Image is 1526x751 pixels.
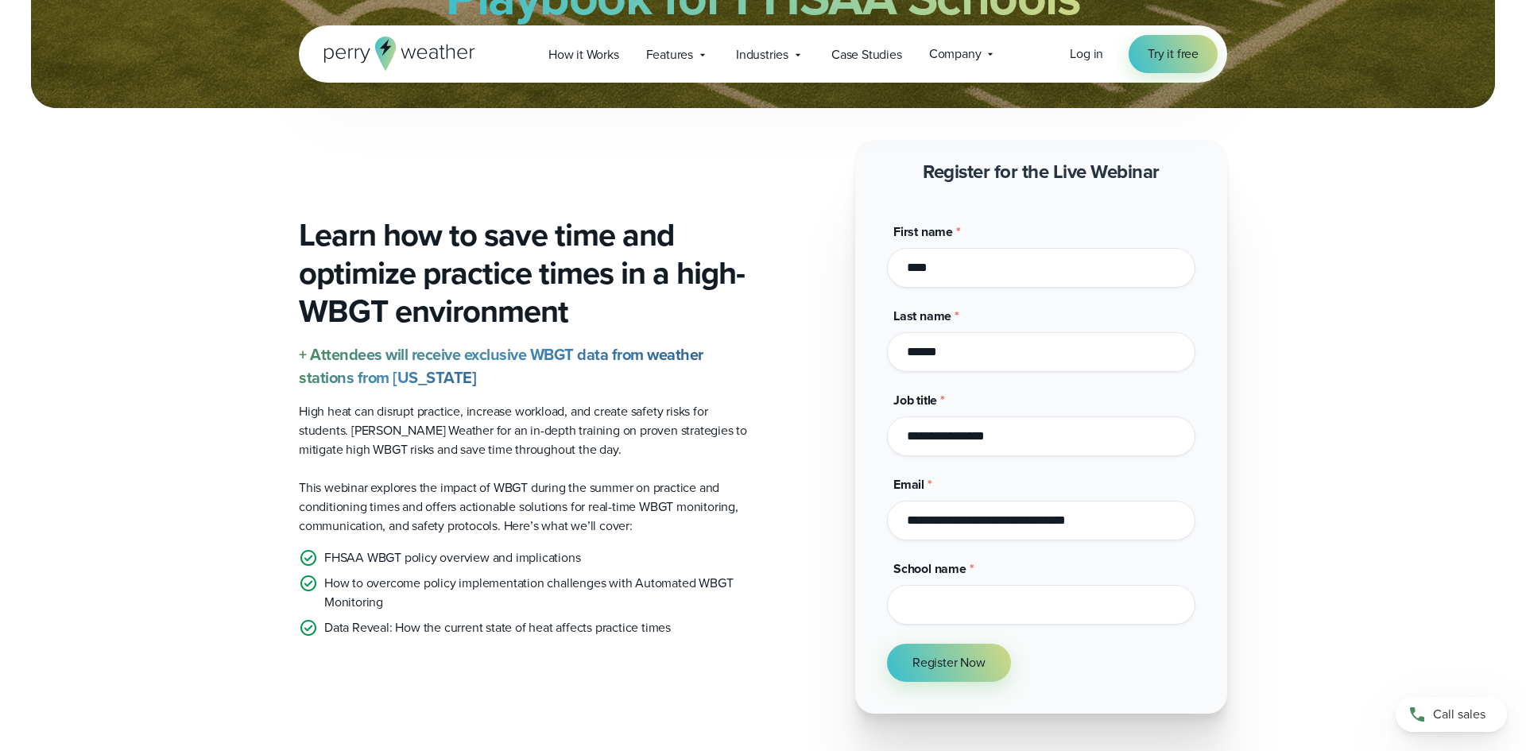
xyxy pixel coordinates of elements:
a: Call sales [1396,697,1507,732]
span: Call sales [1433,705,1485,724]
span: Company [929,45,982,64]
span: Try it free [1148,45,1199,64]
span: Email [893,475,924,494]
h3: Learn how to save time and optimize practice times in a high-WBGT environment [299,216,750,331]
span: Last name [893,307,951,325]
span: How it Works [548,45,619,64]
a: Case Studies [818,38,916,71]
span: Features [646,45,693,64]
a: Try it free [1129,35,1218,73]
span: Industries [736,45,788,64]
span: Log in [1070,45,1103,63]
p: High heat can disrupt practice, increase workload, and create safety risks for students. [PERSON_... [299,402,750,459]
p: FHSAA WBGT policy overview and implications [324,548,580,567]
span: First name [893,223,953,241]
span: Case Studies [831,45,902,64]
span: School name [893,559,966,578]
button: Register Now [887,644,1011,682]
p: How to overcome policy implementation challenges with Automated WBGT Monitoring [324,574,750,612]
span: Register Now [912,653,986,672]
p: This webinar explores the impact of WBGT during the summer on practice and conditioning times and... [299,478,750,536]
strong: + Attendees will receive exclusive WBGT data from weather stations from [US_STATE] [299,343,703,389]
strong: Register for the Live Webinar [923,157,1160,186]
span: Job title [893,391,937,409]
a: Log in [1070,45,1103,64]
p: Data Reveal: How the current state of heat affects practice times [324,618,671,637]
a: How it Works [535,38,633,71]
